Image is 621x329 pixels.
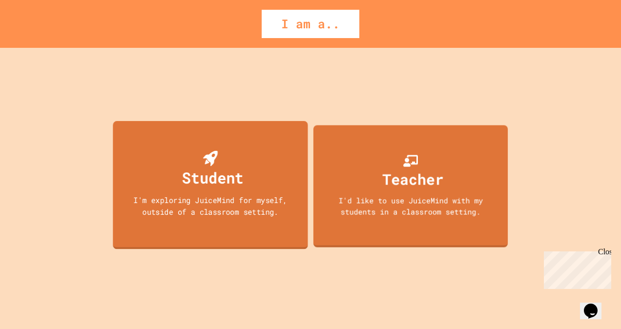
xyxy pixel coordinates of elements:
div: I'm exploring JuiceMind for myself, outside of a classroom setting. [123,194,298,217]
div: Student [182,166,244,189]
div: I am a.. [262,10,359,38]
div: Chat with us now!Close [4,4,67,62]
iframe: chat widget [580,290,611,319]
div: I'd like to use JuiceMind with my students in a classroom setting. [323,195,498,217]
iframe: chat widget [540,247,611,289]
div: Teacher [382,168,443,190]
